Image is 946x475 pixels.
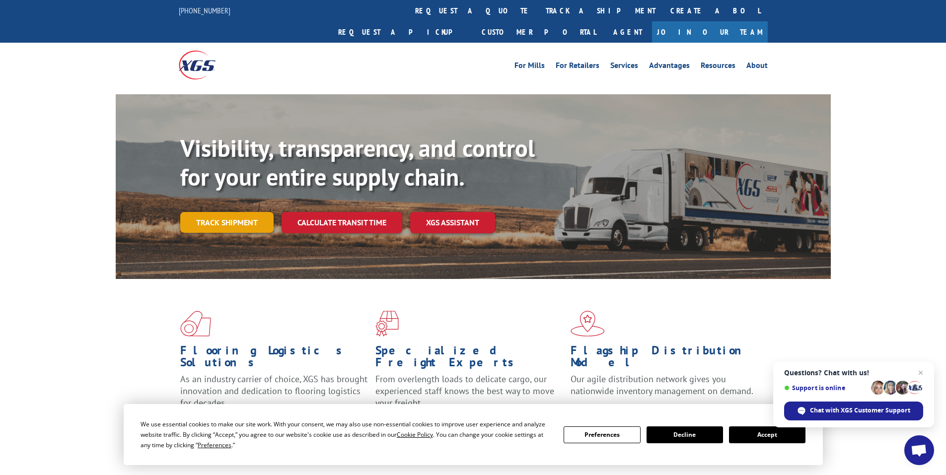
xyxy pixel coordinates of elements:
[331,21,474,43] a: Request a pickup
[784,384,868,392] span: Support is online
[514,62,545,72] a: For Mills
[701,62,735,72] a: Resources
[571,311,605,337] img: xgs-icon-flagship-distribution-model-red
[649,62,690,72] a: Advantages
[915,367,927,379] span: Close chat
[179,5,230,15] a: [PHONE_NUMBER]
[180,311,211,337] img: xgs-icon-total-supply-chain-intelligence-red
[375,344,563,373] h1: Specialized Freight Experts
[124,404,823,465] div: Cookie Consent Prompt
[610,62,638,72] a: Services
[180,133,535,192] b: Visibility, transparency, and control for your entire supply chain.
[647,426,723,443] button: Decline
[180,212,274,233] a: Track shipment
[556,62,599,72] a: For Retailers
[571,373,753,397] span: Our agile distribution network gives you nationwide inventory management on demand.
[652,21,768,43] a: Join Our Team
[784,402,923,420] div: Chat with XGS Customer Support
[180,344,368,373] h1: Flooring Logistics Solutions
[198,441,231,449] span: Preferences
[603,21,652,43] a: Agent
[410,212,495,233] a: XGS ASSISTANT
[397,430,433,439] span: Cookie Policy
[571,344,758,373] h1: Flagship Distribution Model
[784,369,923,377] span: Questions? Chat with us!
[282,212,402,233] a: Calculate transit time
[474,21,603,43] a: Customer Portal
[375,311,399,337] img: xgs-icon-focused-on-flooring-red
[904,435,934,465] div: Open chat
[746,62,768,72] a: About
[180,373,367,408] span: As an industry carrier of choice, XGS has brought innovation and dedication to flooring logistics...
[375,373,563,417] p: From overlength loads to delicate cargo, our experienced staff knows the best way to move your fr...
[810,406,910,415] span: Chat with XGS Customer Support
[729,426,805,443] button: Accept
[564,426,640,443] button: Preferences
[141,419,552,450] div: We use essential cookies to make our site work. With your consent, we may also use non-essential ...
